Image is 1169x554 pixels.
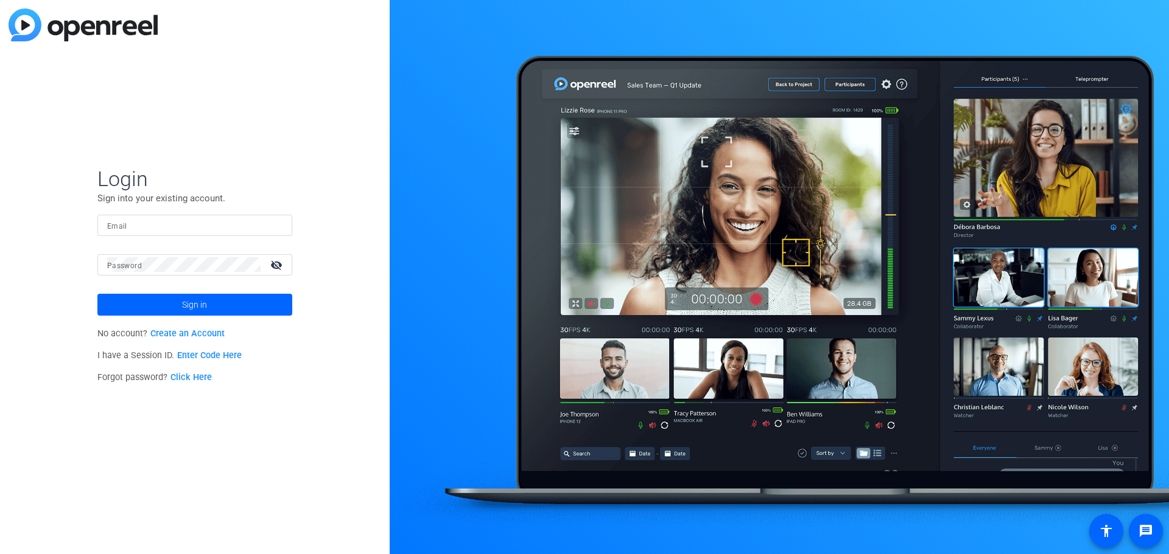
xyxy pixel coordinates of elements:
a: Click Here [170,372,212,383]
img: blue-gradient.svg [9,9,158,41]
mat-icon: accessibility [1099,524,1114,538]
span: Sign in [182,289,207,320]
mat-label: Email [107,222,127,230]
a: Create an Account [150,328,225,339]
input: Enter Email Address [107,218,283,232]
button: Sign in [97,294,292,316]
mat-icon: message [1139,524,1153,538]
p: Sign into your existing account. [97,192,292,205]
mat-icon: visibility_off [263,256,292,274]
span: Forgot password? [97,372,212,383]
span: No account? [97,328,225,339]
mat-label: Password [107,261,142,270]
span: I have a Session ID. [97,350,242,361]
a: Enter Code Here [177,350,242,361]
span: Login [97,166,292,192]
